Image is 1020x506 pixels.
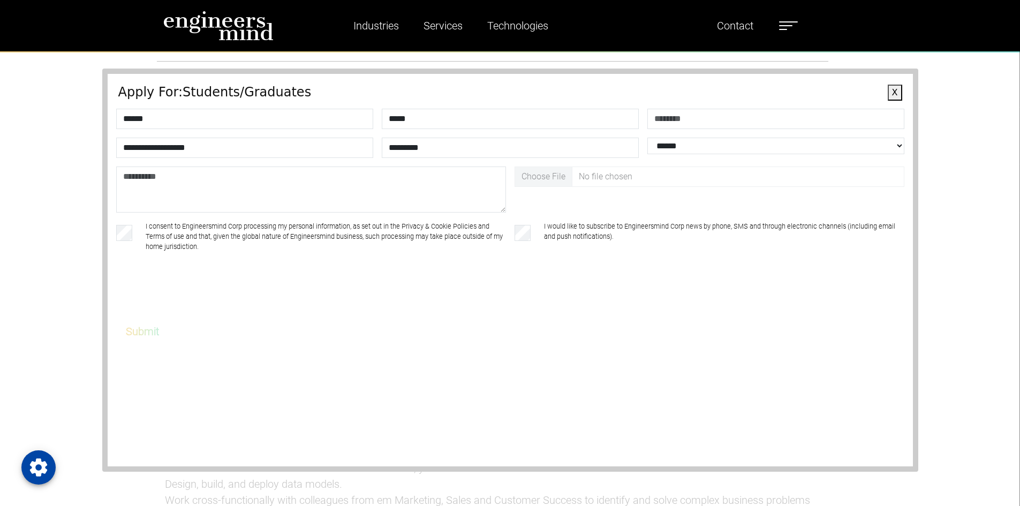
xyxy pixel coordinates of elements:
h4: Apply For: Students/Graduates [118,85,902,100]
a: Industries [349,13,403,38]
iframe: reCAPTCHA [118,278,281,320]
a: Technologies [483,13,553,38]
img: logo [163,11,274,41]
label: I would like to subscribe to Engineersmind Corp news by phone, SMS and through electronic channel... [544,221,904,252]
label: I consent to Engineersmind Corp processing my personal information, as set out in the Privacy & C... [146,221,506,252]
button: X [888,85,902,101]
a: Contact [713,13,758,38]
a: Services [419,13,467,38]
